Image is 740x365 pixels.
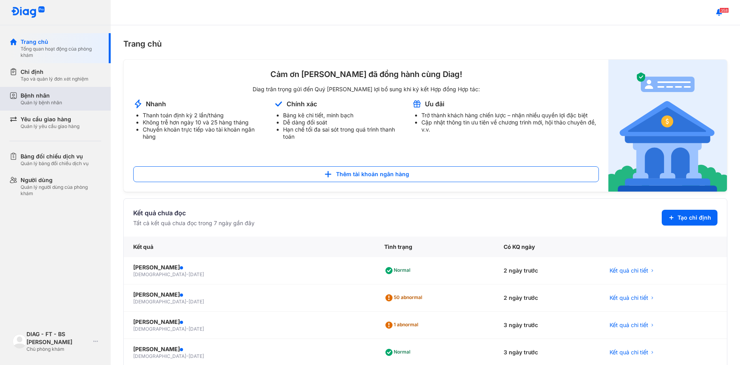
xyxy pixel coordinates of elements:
[133,208,255,218] div: Kết quả chưa đọc
[189,326,204,332] span: [DATE]
[133,69,599,79] div: Cảm ơn [PERSON_NAME] đã đồng hành cùng Diag!
[21,184,101,197] div: Quản lý người dùng của phòng khám
[274,99,283,109] img: account-announcement
[21,68,89,76] div: Chỉ định
[21,152,89,160] div: Bảng đối chiếu dịch vụ
[26,346,90,352] div: Chủ phòng khám
[133,86,599,93] div: Diag trân trọng gửi đến Quý [PERSON_NAME] lợi bổ sung khi ký kết Hợp đồng Hợp tác:
[26,330,90,346] div: DIAG - FT - BS [PERSON_NAME]
[143,119,264,126] li: Không trễ hơn ngày 10 và 25 hàng tháng
[189,353,204,359] span: [DATE]
[610,267,648,275] span: Kết quả chi tiết
[678,214,711,222] span: Tạo chỉ định
[133,326,186,332] span: [DEMOGRAPHIC_DATA]
[21,176,101,184] div: Người dùng
[610,348,648,356] span: Kết quả chi tiết
[21,160,89,167] div: Quản lý bảng đối chiếu dịch vụ
[494,237,600,257] div: Có KQ ngày
[21,38,101,46] div: Trang chủ
[133,353,186,359] span: [DEMOGRAPHIC_DATA]
[186,271,189,277] span: -
[283,112,403,119] li: Bảng kê chi tiết, minh bạch
[21,100,62,106] div: Quản lý bệnh nhân
[425,100,444,108] div: Ưu đãi
[146,100,166,108] div: Nhanh
[608,60,727,192] img: account-announcement
[494,257,600,284] div: 2 ngày trước
[133,99,143,109] img: account-announcement
[11,6,45,19] img: logo
[21,115,79,123] div: Yêu cầu giao hàng
[123,38,727,50] div: Trang chủ
[133,166,599,182] button: Thêm tài khoản ngân hàng
[494,284,600,312] div: 2 ngày trước
[384,292,425,304] div: 50 abnormal
[494,312,600,339] div: 3 ngày trước
[384,346,413,359] div: Normal
[719,8,729,13] span: 358
[186,326,189,332] span: -
[21,123,79,130] div: Quản lý yêu cầu giao hàng
[124,237,375,257] div: Kết quả
[375,237,494,257] div: Tình trạng
[133,318,365,326] div: [PERSON_NAME]
[283,119,403,126] li: Dễ dàng đối soát
[21,92,62,100] div: Bệnh nhân
[186,299,189,305] span: -
[13,334,26,348] img: logo
[133,291,365,299] div: [PERSON_NAME]
[186,353,189,359] span: -
[133,271,186,277] span: [DEMOGRAPHIC_DATA]
[189,271,204,277] span: [DATE]
[662,210,717,226] button: Tạo chỉ định
[287,100,317,108] div: Chính xác
[133,219,255,227] div: Tất cả kết quả chưa đọc trong 7 ngày gần đây
[384,264,413,277] div: Normal
[610,294,648,302] span: Kết quả chi tiết
[421,112,599,119] li: Trở thành khách hàng chiến lược – nhận nhiều quyền lợi đặc biệt
[21,46,101,58] div: Tổng quan hoạt động của phòng khám
[283,126,403,140] li: Hạn chế tối đa sai sót trong quá trình thanh toán
[412,99,422,109] img: account-announcement
[133,263,365,271] div: [PERSON_NAME]
[610,321,648,329] span: Kết quả chi tiết
[384,319,421,331] div: 1 abnormal
[421,119,599,133] li: Cập nhật thông tin ưu tiên về chương trình mới, hội thảo chuyên đề, v.v.
[189,299,204,305] span: [DATE]
[143,126,264,140] li: Chuyển khoản trực tiếp vào tài khoản ngân hàng
[21,76,89,82] div: Tạo và quản lý đơn xét nghiệm
[133,299,186,305] span: [DEMOGRAPHIC_DATA]
[143,112,264,119] li: Thanh toán định kỳ 2 lần/tháng
[133,345,365,353] div: [PERSON_NAME]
